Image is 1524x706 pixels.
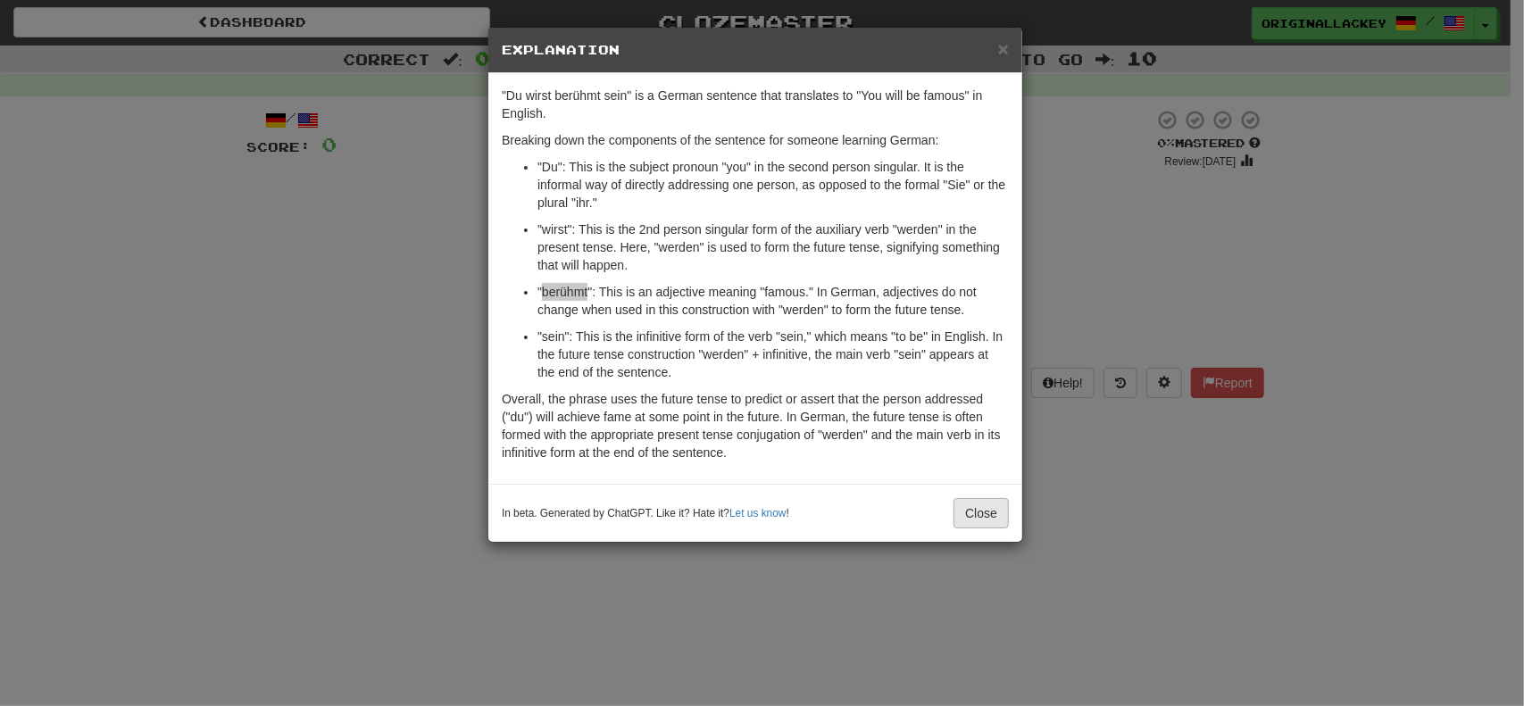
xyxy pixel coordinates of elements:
[502,506,789,521] small: In beta. Generated by ChatGPT. Like it? Hate it? !
[537,283,1009,319] p: "berühmt": This is an adjective meaning "famous." In German, adjectives do not change when used i...
[502,131,1009,149] p: Breaking down the components of the sentence for someone learning German:
[502,87,1009,122] p: "Du wirst berühmt sein" is a German sentence that translates to "You will be famous" in English.
[729,507,786,519] a: Let us know
[998,39,1009,58] button: Close
[954,498,1009,528] button: Close
[502,41,1009,59] h5: Explanation
[502,390,1009,461] p: Overall, the phrase uses the future tense to predict or assert that the person addressed ("du") w...
[537,328,1009,381] p: "sein": This is the infinitive form of the verb "sein," which means "to be" in English. In the fu...
[537,220,1009,274] p: "wirst": This is the 2nd person singular form of the auxiliary verb "werden" in the present tense...
[537,158,1009,212] p: "Du": This is the subject pronoun "you" in the second person singular. It is the informal way of ...
[998,38,1009,59] span: ×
